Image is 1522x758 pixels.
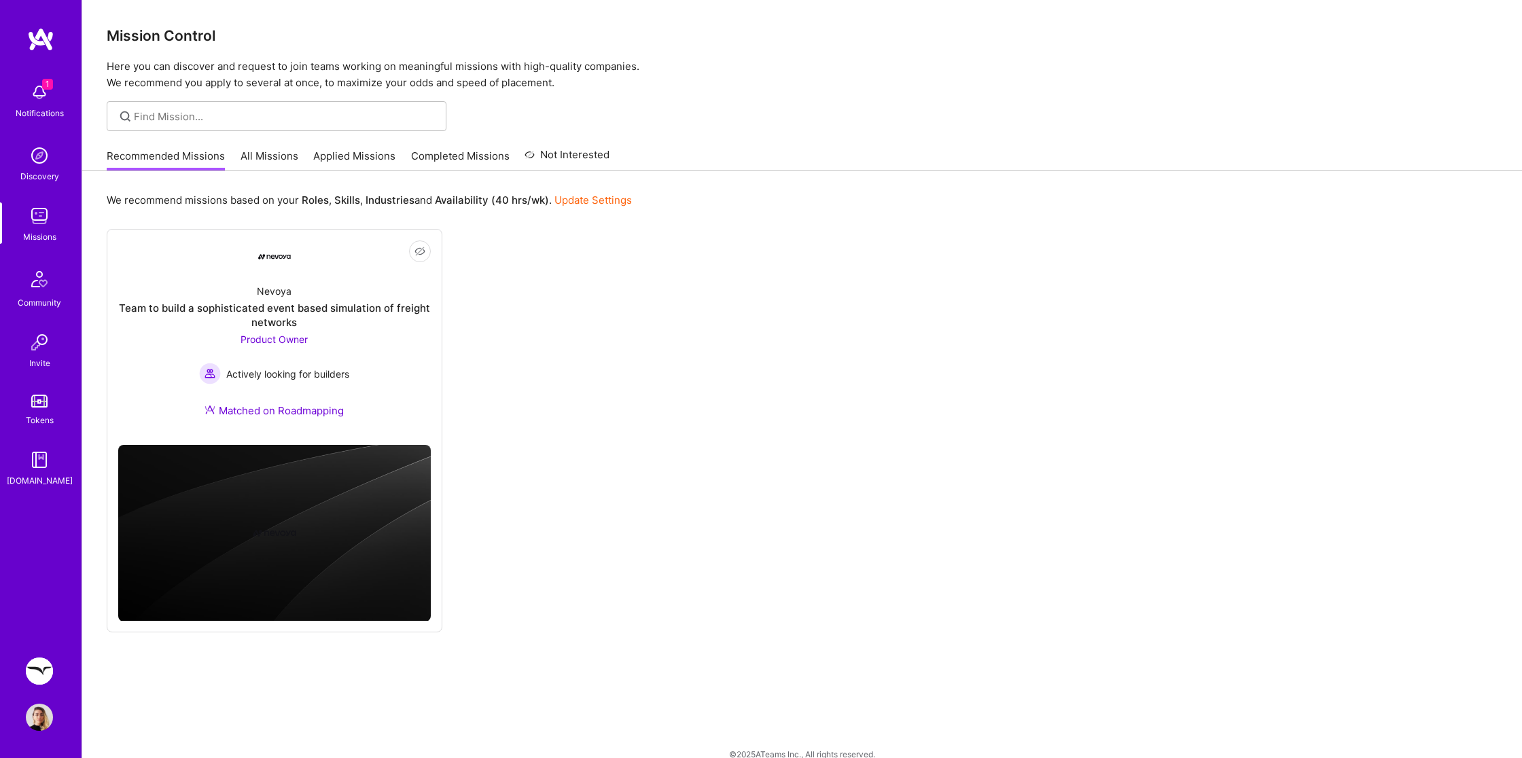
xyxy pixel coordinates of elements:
[241,333,308,345] span: Product Owner
[27,27,54,52] img: logo
[226,367,349,381] span: Actively looking for builders
[118,109,133,124] i: icon SearchGrey
[334,194,360,206] b: Skills
[134,109,436,124] input: Find Mission...
[118,445,431,621] img: cover
[107,58,1498,91] p: Here you can discover and request to join teams working on meaningful missions with high-quality ...
[257,284,291,298] div: Nevoya
[118,240,431,434] a: Company LogoNevoyaTeam to build a sophisticated event based simulation of freight networksProduct...
[26,79,53,106] img: bell
[26,142,53,169] img: discovery
[29,356,50,370] div: Invite
[26,202,53,230] img: teamwork
[107,27,1498,44] h3: Mission Control
[107,149,225,171] a: Recommended Missions
[26,446,53,473] img: guide book
[258,254,291,259] img: Company Logo
[22,704,56,731] a: User Avatar
[302,194,329,206] b: Roles
[525,147,609,171] a: Not Interested
[23,263,56,295] img: Community
[205,403,344,418] div: Matched on Roadmapping
[118,301,431,329] div: Team to build a sophisticated event based simulation of freight networks
[199,363,221,384] img: Actively looking for builders
[241,149,298,171] a: All Missions
[23,230,56,244] div: Missions
[366,194,414,206] b: Industries
[26,329,53,356] img: Invite
[107,193,632,207] p: We recommend missions based on your , , and .
[205,404,215,415] img: Ateam Purple Icon
[411,149,510,171] a: Completed Missions
[26,657,53,685] img: Freed: Marketing Designer
[313,149,395,171] a: Applied Missions
[20,169,59,183] div: Discovery
[414,246,425,257] i: icon EyeClosed
[16,106,64,120] div: Notifications
[253,511,296,555] img: Company logo
[18,295,61,310] div: Community
[554,194,632,206] a: Update Settings
[22,657,56,685] a: Freed: Marketing Designer
[42,79,53,90] span: 1
[435,194,549,206] b: Availability (40 hrs/wk)
[26,413,54,427] div: Tokens
[26,704,53,731] img: User Avatar
[7,473,73,488] div: [DOMAIN_NAME]
[31,395,48,408] img: tokens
